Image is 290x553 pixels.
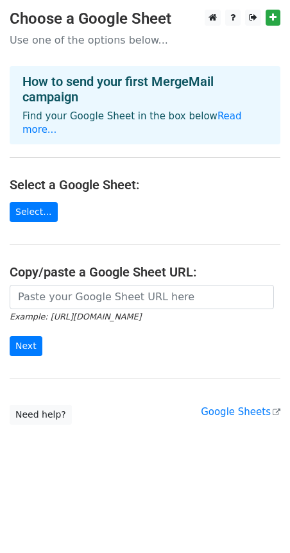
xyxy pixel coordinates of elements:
p: Find your Google Sheet in the box below [22,110,268,137]
a: Need help? [10,405,72,425]
small: Example: [URL][DOMAIN_NAME] [10,312,141,321]
h4: How to send your first MergeMail campaign [22,74,268,105]
input: Paste your Google Sheet URL here [10,285,274,309]
a: Read more... [22,110,242,135]
h4: Copy/paste a Google Sheet URL: [10,264,280,280]
a: Select... [10,202,58,222]
h3: Choose a Google Sheet [10,10,280,28]
a: Google Sheets [201,406,280,418]
input: Next [10,336,42,356]
h4: Select a Google Sheet: [10,177,280,192]
p: Use one of the options below... [10,33,280,47]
